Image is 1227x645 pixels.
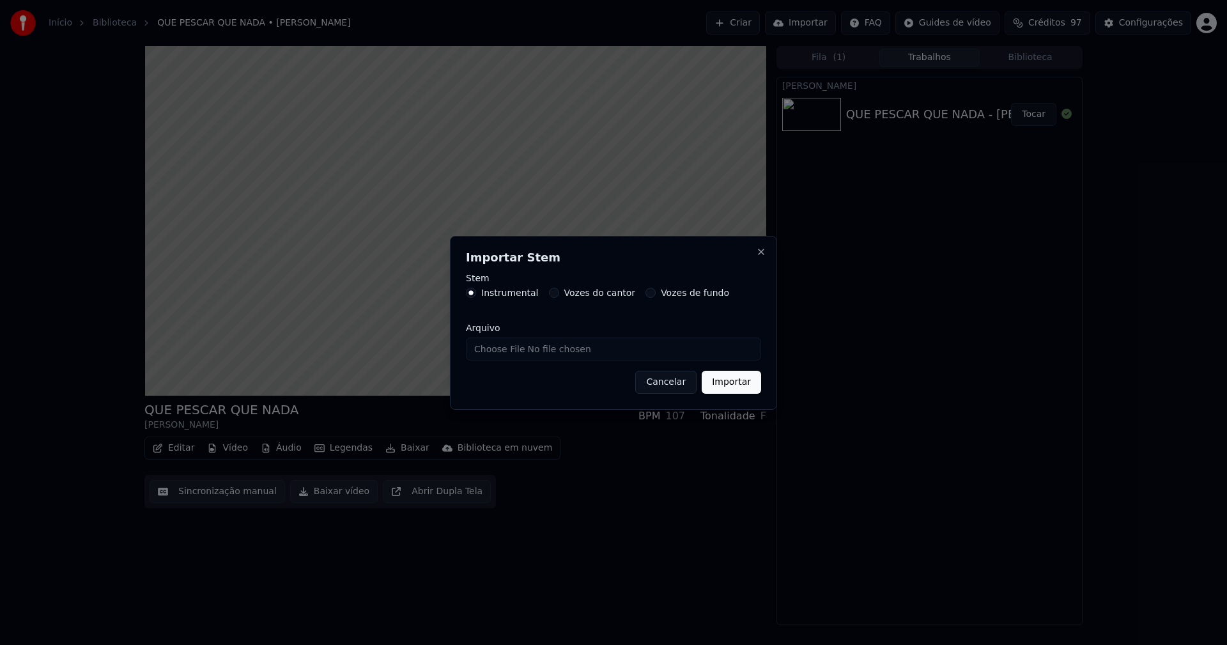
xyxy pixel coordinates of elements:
label: Stem [466,274,761,283]
label: Arquivo [466,323,761,332]
label: Instrumental [481,288,539,297]
button: Cancelar [635,371,697,394]
button: Importar [702,371,761,394]
h2: Importar Stem [466,252,761,263]
label: Vozes de fundo [661,288,729,297]
label: Vozes do cantor [564,288,636,297]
